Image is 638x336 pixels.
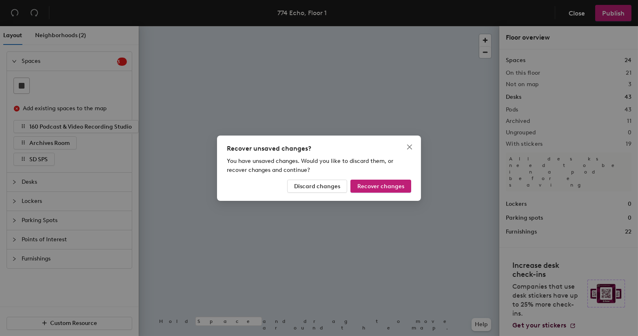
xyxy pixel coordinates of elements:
button: Recover changes [350,180,411,193]
span: Close [403,144,416,150]
span: close [406,144,413,150]
button: Discard changes [287,180,347,193]
span: You have unsaved changes. Would you like to discard them, or recover changes and continue? [227,158,393,174]
div: Recover unsaved changes? [227,144,411,154]
span: Discard changes [294,182,340,189]
span: Recover changes [357,182,404,189]
button: Close [403,140,416,154]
